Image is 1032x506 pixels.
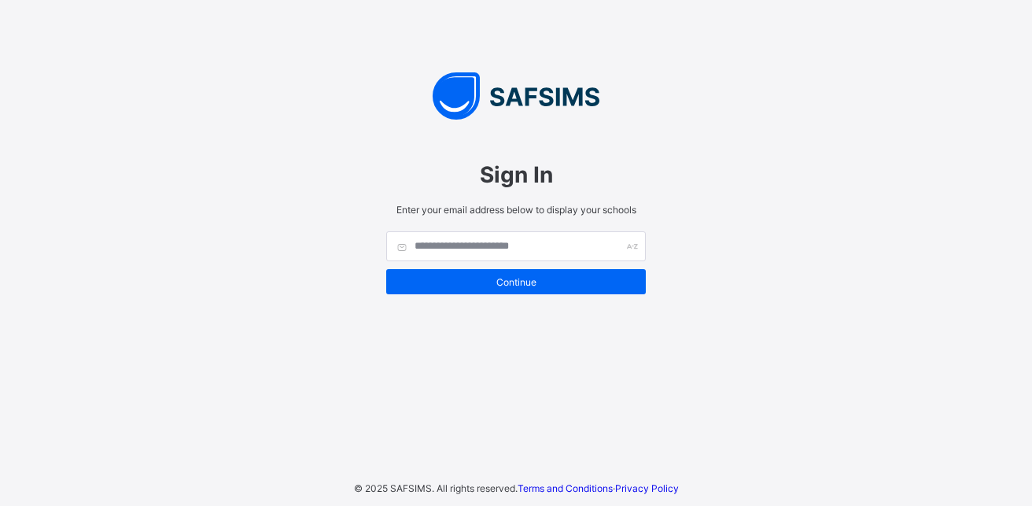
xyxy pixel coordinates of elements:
[518,482,679,494] span: ·
[370,72,662,120] img: SAFSIMS Logo
[398,276,634,288] span: Continue
[386,204,646,216] span: Enter your email address below to display your schools
[615,482,679,494] a: Privacy Policy
[354,482,518,494] span: © 2025 SAFSIMS. All rights reserved.
[518,482,613,494] a: Terms and Conditions
[386,161,646,188] span: Sign In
